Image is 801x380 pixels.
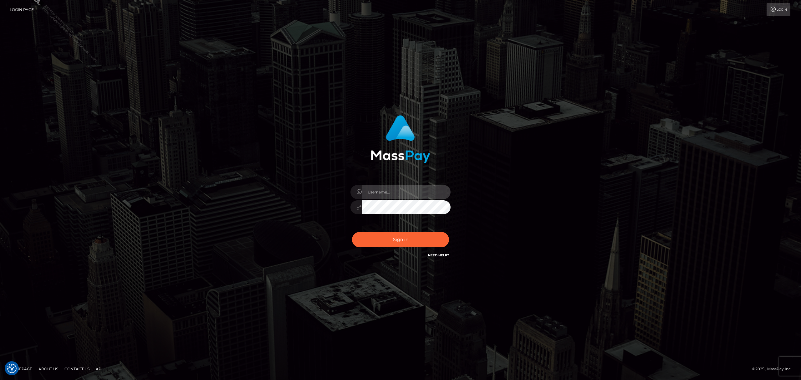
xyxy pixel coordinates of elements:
[767,3,790,16] a: Login
[62,364,92,374] a: Contact Us
[362,185,451,199] input: Username...
[93,364,105,374] a: API
[371,115,430,163] img: MassPay Login
[7,364,35,374] a: Homepage
[7,364,17,373] img: Revisit consent button
[7,364,17,373] button: Consent Preferences
[10,3,34,16] a: Login Page
[352,232,449,247] button: Sign in
[752,366,796,372] div: © 2025 , MassPay Inc.
[428,253,449,257] a: Need Help?
[36,364,61,374] a: About Us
